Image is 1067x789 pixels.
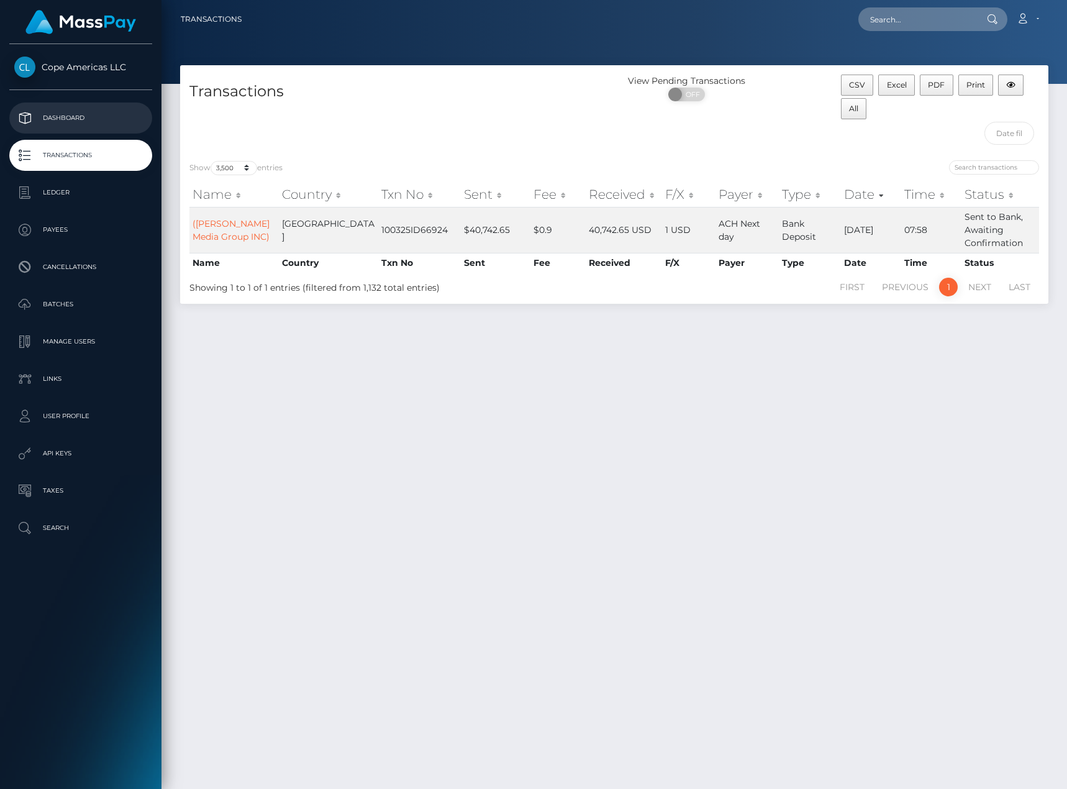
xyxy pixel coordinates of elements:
[25,10,136,34] img: MassPay Logo
[984,122,1034,145] input: Date filter
[189,81,605,103] h4: Transactions
[9,401,152,432] a: User Profile
[9,513,152,544] a: Search
[841,182,901,207] th: Date: activate to sort column ascending
[662,182,715,207] th: F/X: activate to sort column ascending
[9,438,152,469] a: API Keys
[14,332,147,351] p: Manage Users
[998,75,1024,96] button: Column visibility
[189,253,279,273] th: Name
[14,109,147,127] p: Dashboard
[675,88,706,101] span: OFF
[279,182,378,207] th: Country: activate to sort column ascending
[189,276,533,294] div: Showing 1 to 1 of 1 entries (filtered from 1,132 total entries)
[14,221,147,239] p: Payees
[14,183,147,202] p: Ledger
[279,253,378,273] th: Country
[14,519,147,537] p: Search
[461,207,530,253] td: $40,742.65
[530,207,586,253] td: $0.9
[858,7,975,31] input: Search...
[779,207,841,253] td: Bank Deposit
[961,207,1039,253] td: Sent to Bank, Awaiting Confirmation
[14,146,147,165] p: Transactions
[9,177,152,208] a: Ledger
[14,444,147,463] p: API Keys
[901,182,961,207] th: Time: activate to sort column ascending
[966,80,985,89] span: Print
[614,75,759,88] div: View Pending Transactions
[189,182,279,207] th: Name: activate to sort column ascending
[378,253,461,273] th: Txn No
[189,161,283,175] label: Show entries
[9,252,152,283] a: Cancellations
[530,253,586,273] th: Fee
[662,253,715,273] th: F/X
[461,182,530,207] th: Sent: activate to sort column ascending
[9,475,152,506] a: Taxes
[779,253,841,273] th: Type
[849,104,858,113] span: All
[14,370,147,388] p: Links
[9,214,152,245] a: Payees
[901,207,961,253] td: 07:58
[715,182,778,207] th: Payer: activate to sort column ascending
[14,258,147,276] p: Cancellations
[461,253,530,273] th: Sent
[378,207,461,253] td: 100325ID66924
[920,75,953,96] button: PDF
[841,75,874,96] button: CSV
[14,407,147,426] p: User Profile
[9,289,152,320] a: Batches
[939,278,958,296] a: 1
[928,80,945,89] span: PDF
[9,326,152,357] a: Manage Users
[662,207,715,253] td: 1 USD
[715,253,778,273] th: Payer
[841,98,867,119] button: All
[14,57,35,78] img: Cope Americas LLC
[14,295,147,314] p: Batches
[586,207,662,253] td: 40,742.65 USD
[14,481,147,500] p: Taxes
[849,80,865,89] span: CSV
[887,80,907,89] span: Excel
[193,218,270,242] a: ([PERSON_NAME] Media Group INC)
[530,182,586,207] th: Fee: activate to sort column ascending
[841,207,901,253] td: [DATE]
[841,253,901,273] th: Date
[279,207,378,253] td: [GEOGRAPHIC_DATA]
[9,103,152,134] a: Dashboard
[181,6,242,32] a: Transactions
[949,160,1039,175] input: Search transactions
[9,363,152,394] a: Links
[719,218,760,242] span: ACH Next day
[211,161,257,175] select: Showentries
[961,253,1039,273] th: Status
[958,75,994,96] button: Print
[961,182,1039,207] th: Status: activate to sort column ascending
[901,253,961,273] th: Time
[586,253,662,273] th: Received
[586,182,662,207] th: Received: activate to sort column ascending
[9,140,152,171] a: Transactions
[378,182,461,207] th: Txn No: activate to sort column ascending
[9,62,152,73] span: Cope Americas LLC
[779,182,841,207] th: Type: activate to sort column ascending
[878,75,915,96] button: Excel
